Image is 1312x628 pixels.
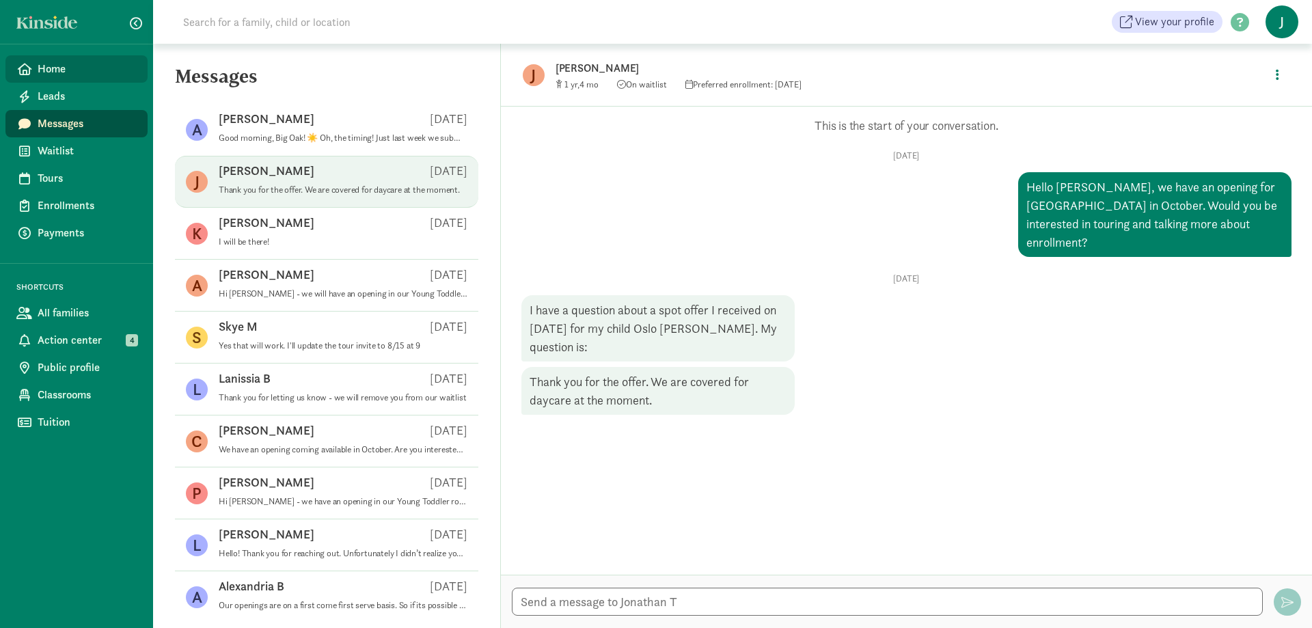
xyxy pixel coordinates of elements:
p: Alexandria B [219,578,284,595]
span: Payments [38,225,137,241]
span: 4 [579,79,599,90]
p: Good morning, Big Oak! ☀️ Oh, the timing! Just last week we submitted our check to start at [GEOG... [219,133,467,144]
figure: A [186,275,208,297]
p: [PERSON_NAME] [219,215,314,231]
a: Classrooms [5,381,148,409]
span: On waitlist [617,79,667,90]
span: 1 [564,79,579,90]
h5: Messages [153,66,500,98]
p: [DATE] [521,150,1291,161]
p: [PERSON_NAME] [219,526,314,543]
p: [DATE] [430,215,467,231]
p: Hello! Thank you for reaching out. Unfortunately I didn’t realize you opened at 7:00 and both my ... [219,548,467,559]
span: All families [38,305,137,321]
span: Home [38,61,137,77]
a: Leads [5,83,148,110]
span: Leads [38,88,137,105]
span: Waitlist [38,143,137,159]
p: Yes that will work. I'll update the tour invite to 8/15 at 9 [219,340,467,351]
a: Tours [5,165,148,192]
figure: S [186,327,208,349]
a: Waitlist [5,137,148,165]
p: [DATE] [430,267,467,283]
figure: L [186,534,208,556]
p: Lanissia B [219,370,271,387]
a: Payments [5,219,148,247]
span: 4 [126,334,138,346]
p: [DATE] [521,273,1291,284]
div: Hello [PERSON_NAME], we have an opening for [GEOGRAPHIC_DATA] in October. Would you be interested... [1018,172,1291,257]
p: Hi [PERSON_NAME] - we will have an opening in our Young Toddler room starting [DATE]. Are you sti... [219,288,467,299]
figure: A [186,586,208,608]
p: [DATE] [430,578,467,595]
input: Search for a family, child or location [175,8,558,36]
a: View your profile [1112,11,1222,33]
iframe: Chat Widget [1244,562,1312,628]
p: We have an opening coming available in October. Are you interested in a tour and talking about en... [219,444,467,455]
p: [DATE] [430,318,467,335]
a: Action center 4 [5,327,148,354]
p: I will be there! [219,236,467,247]
span: View your profile [1135,14,1214,30]
a: Enrollments [5,192,148,219]
a: Messages [5,110,148,137]
p: [DATE] [430,370,467,387]
span: Public profile [38,359,137,376]
p: Skye M [219,318,258,335]
p: [PERSON_NAME] [219,111,314,127]
p: Hi [PERSON_NAME] - we have an opening in our Young Toddler room and are wondering if you are stil... [219,496,467,507]
div: I have a question about a spot offer I received on [DATE] for my child Oslo [PERSON_NAME]. My que... [521,295,795,361]
span: Tours [38,170,137,187]
p: [PERSON_NAME] [556,59,986,78]
p: [DATE] [430,526,467,543]
p: Thank you for the offer. We are covered for daycare at the moment. [219,185,467,195]
p: Thank you for letting us know - we will remove you from our waitlist [219,392,467,403]
figure: C [186,431,208,452]
p: [PERSON_NAME] [219,422,314,439]
span: Enrollments [38,197,137,214]
span: Preferred enrollment: [DATE] [685,79,802,90]
p: [DATE] [430,111,467,127]
p: [DATE] [430,163,467,179]
p: [DATE] [430,422,467,439]
p: [PERSON_NAME] [219,474,314,491]
span: Tuition [38,414,137,431]
a: Public profile [5,354,148,381]
span: Messages [38,115,137,132]
div: Thank you for the offer. We are covered for daycare at the moment. [521,367,795,415]
p: [DATE] [430,474,467,491]
figure: P [186,482,208,504]
a: All families [5,299,148,327]
figure: K [186,223,208,245]
a: Home [5,55,148,83]
span: Action center [38,332,137,349]
p: [PERSON_NAME] [219,163,314,179]
figure: J [523,64,545,86]
span: Classrooms [38,387,137,403]
p: Our openings are on a first come first serve basis. So if its possible to schedule something soon... [219,600,467,611]
p: [PERSON_NAME] [219,267,314,283]
figure: A [186,119,208,141]
a: Tuition [5,409,148,436]
p: This is the start of your conversation. [521,118,1291,134]
figure: J [186,171,208,193]
figure: L [186,379,208,400]
span: J [1266,5,1298,38]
